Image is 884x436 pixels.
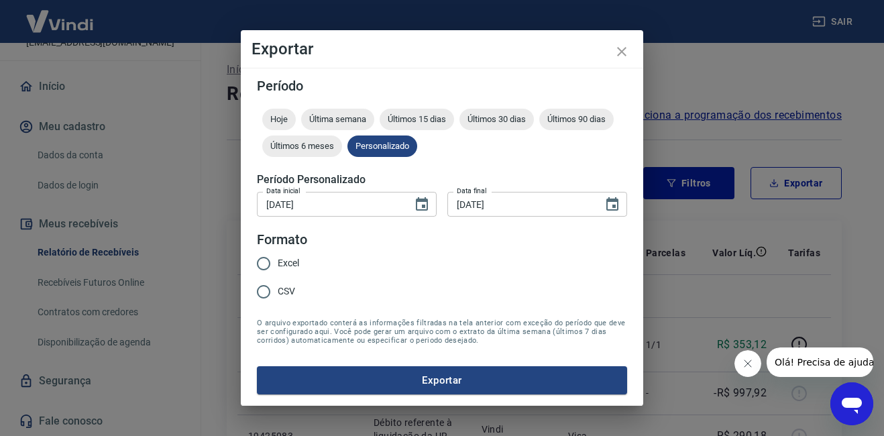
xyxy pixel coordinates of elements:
span: O arquivo exportado conterá as informações filtradas na tela anterior com exceção do período que ... [257,319,627,345]
h5: Período Personalizado [257,173,627,186]
span: Hoje [262,114,296,124]
button: Choose date, selected date is 1 de jun de 2025 [408,191,435,218]
span: Olá! Precisa de ajuda? [8,9,113,20]
div: Última semana [301,109,374,130]
input: DD/MM/YYYY [447,192,594,217]
h5: Período [257,79,627,93]
label: Data inicial [266,186,300,196]
label: Data final [457,186,487,196]
button: Choose date, selected date is 30 de jun de 2025 [599,191,626,218]
div: Hoje [262,109,296,130]
span: Últimos 30 dias [459,114,534,124]
input: DD/MM/YYYY [257,192,403,217]
iframe: Botão para abrir a janela de mensagens [830,382,873,425]
span: Últimos 15 dias [380,114,454,124]
button: close [606,36,638,68]
div: Últimos 15 dias [380,109,454,130]
span: CSV [278,284,295,298]
div: Últimos 6 meses [262,135,342,157]
span: Personalizado [347,141,417,151]
div: Últimos 30 dias [459,109,534,130]
iframe: Fechar mensagem [734,350,761,377]
iframe: Mensagem da empresa [767,347,873,377]
legend: Formato [257,230,307,250]
span: Última semana [301,114,374,124]
div: Personalizado [347,135,417,157]
span: Últimos 90 dias [539,114,614,124]
h4: Exportar [252,41,632,57]
span: Excel [278,256,299,270]
div: Últimos 90 dias [539,109,614,130]
span: Últimos 6 meses [262,141,342,151]
button: Exportar [257,366,627,394]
